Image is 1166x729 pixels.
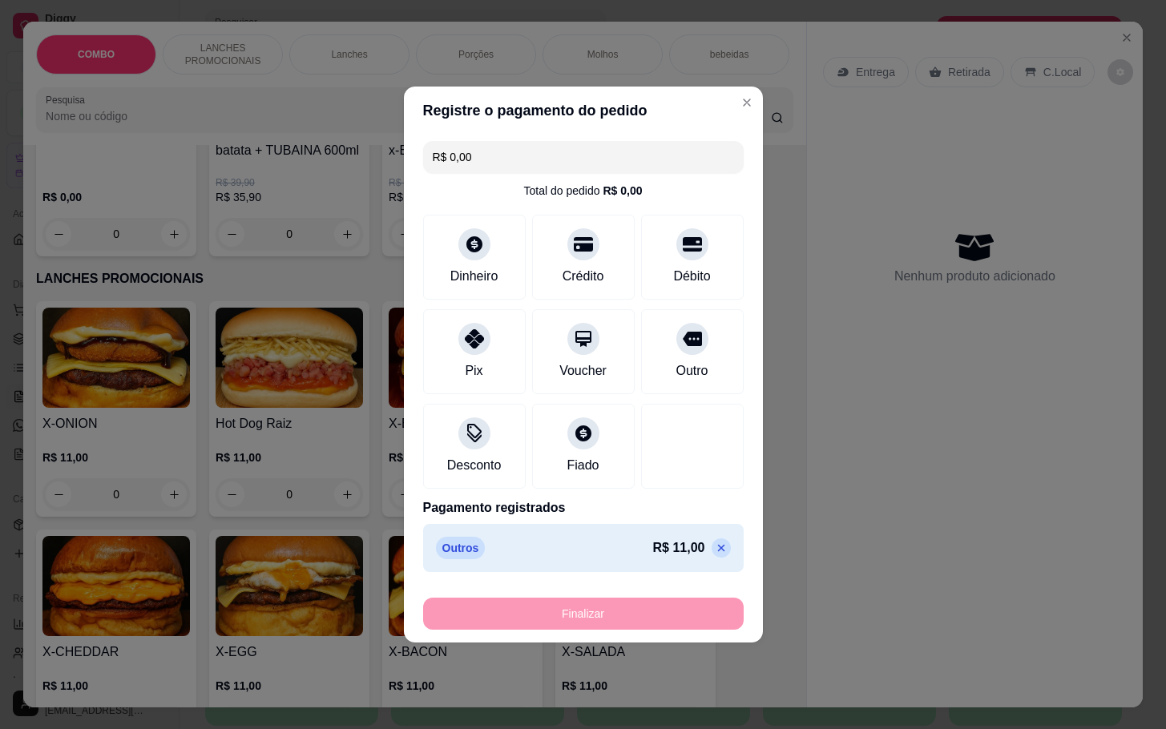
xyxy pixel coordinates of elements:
header: Registre o pagamento do pedido [404,87,763,135]
p: Outros [436,537,486,559]
div: Voucher [559,361,607,381]
div: Crédito [563,267,604,286]
div: Fiado [567,456,599,475]
div: Pix [465,361,482,381]
div: Débito [673,267,710,286]
div: Total do pedido [523,183,642,199]
div: R$ 0,00 [603,183,642,199]
p: Pagamento registrados [423,498,744,518]
p: R$ 11,00 [653,538,705,558]
div: Dinheiro [450,267,498,286]
button: Close [734,90,760,115]
div: Desconto [447,456,502,475]
input: Ex.: hambúrguer de cordeiro [433,141,734,173]
div: Outro [676,361,708,381]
